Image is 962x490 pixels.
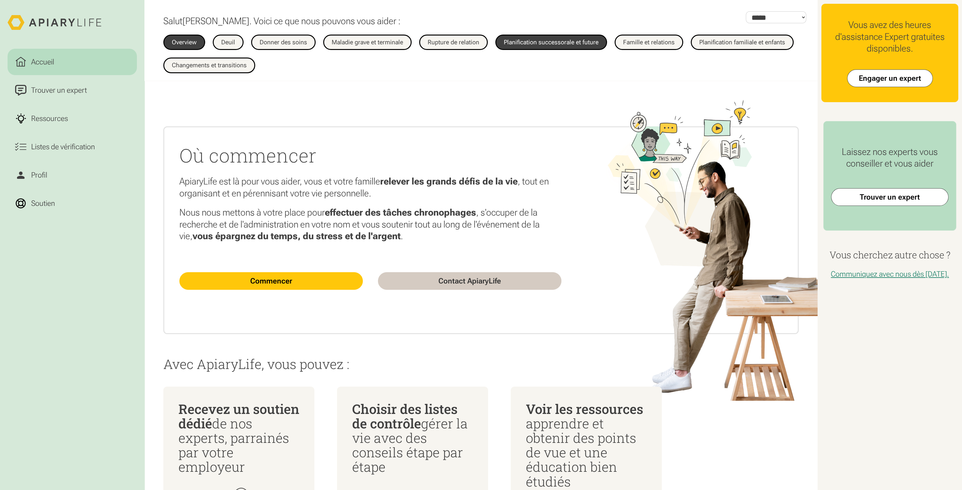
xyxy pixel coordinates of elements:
[526,400,643,417] span: Voir les ressources
[179,142,562,168] h2: Où commencer
[8,162,137,188] a: Profil
[178,400,299,432] span: Recevez un soutien dédié
[831,188,948,206] a: Trouver un expert
[699,39,785,46] div: Planification familiale et enfants
[178,402,299,474] div: de nos experts, parrainés par votre employeur
[504,39,599,46] div: Planification successorale et future
[29,56,56,68] div: Accueil
[428,39,479,46] div: Rupture de relation
[163,58,255,73] a: Changements et transitions
[419,35,488,50] a: Rupture de relation
[615,35,683,50] a: Famille et relations
[213,35,244,50] a: Deuil
[172,62,247,69] div: Changements et transitions
[179,175,562,199] p: ApiaryLife est là pour vous aider, vous et votre famille , tout en organisant et en pérennisant v...
[8,77,137,103] a: Trouver un expert
[163,35,205,50] a: Overview
[221,39,235,46] div: Deuil
[352,402,473,474] div: gérer la vie avec des conseils étape par étape
[163,15,401,27] p: Salut . Voici ce que nous pouvons vous aider :
[8,134,137,160] a: Listes de vérification
[831,270,949,278] a: Communiquez avec nous dès [DATE].
[8,49,137,75] a: Accueil
[251,35,316,50] a: Donner des soins
[829,19,951,54] div: Vous avez des heures d'assistance Expert gratuites disponibles.
[29,198,57,209] div: Soutien
[746,11,806,23] form: Locale Form
[179,272,363,290] a: Commencer
[8,190,137,217] a: Soutien
[332,39,403,46] div: Maladie grave et terminale
[352,400,458,432] span: Choisir des listes de contrôle
[163,357,799,371] p: Avec ApiaryLife, vous pouvez :
[183,15,249,26] span: [PERSON_NAME]
[526,402,647,489] div: apprendre et obtenir des points de vue et une éducation bien étudiés
[29,113,70,124] div: Ressources
[847,69,933,87] a: Engager un expert
[623,39,675,46] div: Famille et relations
[831,146,948,169] div: Laissez nos experts vous conseiller et vous aider
[821,248,958,262] h4: Vous cherchez autre chose ?
[29,85,89,96] div: Trouver un expert
[179,206,562,242] p: Nous nous mettons à votre place pour , s'occuper de la recherche et de l'administration en votre ...
[380,176,518,187] strong: relever les grands défis de la vie
[29,169,49,181] div: Profil
[29,141,97,152] div: Listes de vérification
[323,35,412,50] a: Maladie grave et terminale
[691,35,794,50] a: Planification familiale et enfants
[495,35,607,50] a: Planification successorale et future
[260,39,307,46] div: Donner des soins
[325,207,476,218] strong: effectuer des tâches chronophages
[8,105,137,132] a: Ressources
[193,230,401,241] strong: vous épargnez du temps, du stress et de l'argent
[378,272,561,290] a: Contact ApiaryLife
